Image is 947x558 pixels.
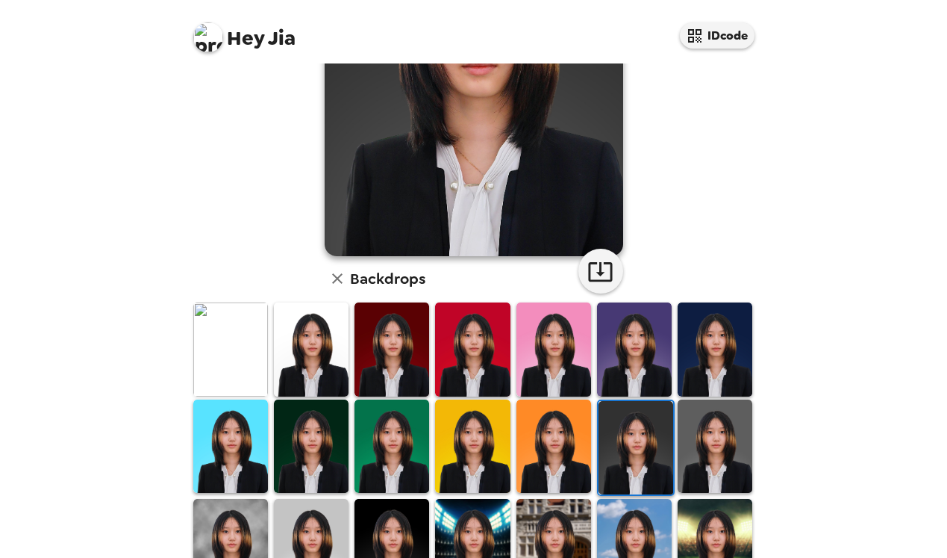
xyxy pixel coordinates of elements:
[193,22,223,52] img: profile pic
[193,15,296,49] span: Jia
[227,25,264,52] span: Hey
[193,303,268,396] img: Original
[350,267,425,291] h6: Backdrops
[680,22,754,49] button: IDcode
